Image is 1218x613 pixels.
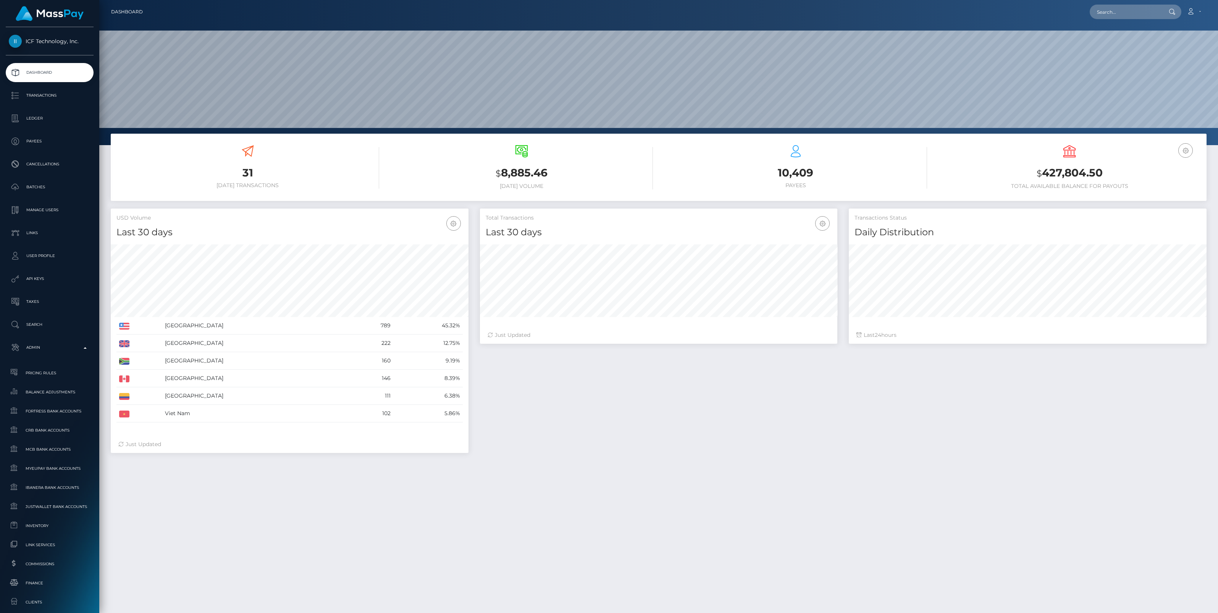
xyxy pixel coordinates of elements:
[6,537,94,553] a: Link Services
[349,370,393,387] td: 146
[16,6,84,21] img: MassPay Logo
[162,387,349,405] td: [GEOGRAPHIC_DATA]
[9,426,90,435] span: CRB Bank Accounts
[664,182,927,189] h6: Payees
[162,317,349,335] td: [GEOGRAPHIC_DATA]
[9,502,90,511] span: JustWallet Bank Accounts
[9,227,90,239] p: Links
[6,384,94,400] a: Balance Adjustments
[119,393,129,400] img: CO.png
[939,183,1201,189] h6: Total Available Balance for Payouts
[349,317,393,335] td: 789
[9,521,90,530] span: Inventory
[9,273,90,285] p: API Keys
[6,132,94,151] a: Payees
[9,560,90,568] span: Commissions
[393,317,462,335] td: 45.32%
[9,35,22,48] img: ICF Technology, Inc.
[9,407,90,416] span: Fortress Bank Accounts
[9,181,90,193] p: Batches
[9,90,90,101] p: Transactions
[118,440,461,448] div: Just Updated
[6,246,94,265] a: User Profile
[162,405,349,422] td: Viet Nam
[119,375,129,382] img: CA.png
[116,226,463,239] h4: Last 30 days
[9,483,90,492] span: Ibanera Bank Accounts
[9,388,90,396] span: Balance Adjustments
[6,594,94,610] a: Clients
[349,352,393,370] td: 160
[486,214,832,222] h5: Total Transactions
[9,540,90,549] span: Link Services
[9,342,90,353] p: Admin
[856,331,1199,339] div: Last hours
[6,109,94,128] a: Ledger
[393,335,462,352] td: 12.75%
[393,370,462,387] td: 8.39%
[116,182,379,189] h6: [DATE] Transactions
[393,352,462,370] td: 9.19%
[6,518,94,534] a: Inventory
[9,579,90,587] span: Finance
[119,323,129,330] img: US.png
[9,598,90,607] span: Clients
[6,365,94,381] a: Pricing Rules
[939,165,1201,181] h3: 427,804.50
[393,387,462,405] td: 6.38%
[486,226,832,239] h4: Last 30 days
[9,113,90,124] p: Ledger
[9,319,90,330] p: Search
[111,4,143,20] a: Dashboard
[162,370,349,387] td: [GEOGRAPHIC_DATA]
[9,204,90,216] p: Manage Users
[9,445,90,454] span: MCB Bank Accounts
[9,250,90,262] p: User Profile
[6,338,94,357] a: Admin
[6,223,94,243] a: Links
[6,556,94,572] a: Commissions
[391,165,653,181] h3: 8,885.46
[9,67,90,78] p: Dashboard
[6,86,94,105] a: Transactions
[9,136,90,147] p: Payees
[6,155,94,174] a: Cancellations
[6,460,94,477] a: MyEUPay Bank Accounts
[6,178,94,197] a: Batches
[6,315,94,334] a: Search
[664,165,927,180] h3: 10,409
[855,214,1201,222] h5: Transactions Status
[116,214,463,222] h5: USD Volume
[162,352,349,370] td: [GEOGRAPHIC_DATA]
[1090,5,1161,19] input: Search...
[6,441,94,458] a: MCB Bank Accounts
[393,405,462,422] td: 5.86%
[9,369,90,377] span: Pricing Rules
[119,340,129,347] img: GB.png
[496,168,501,179] small: $
[6,422,94,438] a: CRB Bank Accounts
[875,332,881,338] span: 24
[6,292,94,311] a: Taxes
[119,358,129,365] img: ZA.png
[6,498,94,515] a: JustWallet Bank Accounts
[9,159,90,170] p: Cancellations
[6,38,94,45] span: ICF Technology, Inc.
[391,183,653,189] h6: [DATE] Volume
[488,331,830,339] div: Just Updated
[1037,168,1042,179] small: $
[349,335,393,352] td: 222
[855,226,1201,239] h4: Daily Distribution
[6,269,94,288] a: API Keys
[119,411,129,417] img: VN.png
[6,403,94,419] a: Fortress Bank Accounts
[349,405,393,422] td: 102
[9,464,90,473] span: MyEUPay Bank Accounts
[6,479,94,496] a: Ibanera Bank Accounts
[9,296,90,307] p: Taxes
[116,165,379,180] h3: 31
[349,387,393,405] td: 111
[162,335,349,352] td: [GEOGRAPHIC_DATA]
[6,575,94,591] a: Finance
[6,201,94,220] a: Manage Users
